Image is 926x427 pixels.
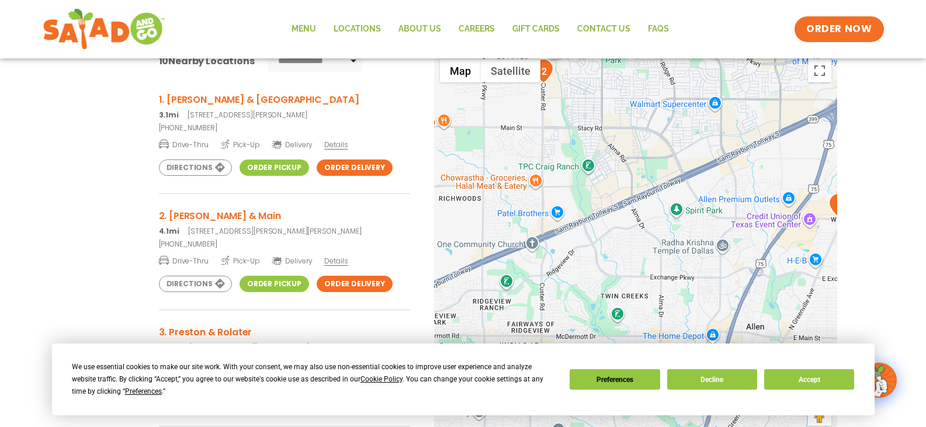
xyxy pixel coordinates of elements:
span: Cookie Policy [360,375,403,383]
span: Pick-Up [221,138,260,150]
a: Drive-Thru Pick-Up Delivery Details [159,136,410,150]
p: [STREET_ADDRESS][PERSON_NAME] [159,110,410,120]
a: Locations [325,16,390,43]
a: Directions [159,276,232,292]
p: [STREET_ADDRESS][PERSON_NAME] [159,342,410,353]
div: We use essential cookies to make our site work. With your consent, we may also use non-essential ... [72,361,556,398]
a: Order Delivery [317,276,393,292]
span: Delivery [272,256,312,266]
strong: 4.1mi [159,226,179,236]
strong: 3.1mi [159,110,179,120]
a: 2. [PERSON_NAME] & Main 4.1mi[STREET_ADDRESS][PERSON_NAME][PERSON_NAME] [159,209,410,237]
a: Order Pickup [240,159,309,176]
a: FAQs [639,16,678,43]
a: Order Delivery [317,159,393,176]
span: Details [324,256,348,266]
a: [PHONE_NUMBER] [159,239,410,249]
button: Accept [764,369,854,390]
div: 1 [828,193,849,218]
button: Decline [667,369,757,390]
button: Toggle fullscreen view [808,59,831,82]
h3: 2. [PERSON_NAME] & Main [159,209,410,223]
a: Careers [450,16,504,43]
a: Drive-Thru Pick-Up Delivery Details [159,252,410,266]
button: Show satellite imagery [481,59,540,82]
a: GIFT CARDS [504,16,568,43]
a: [PHONE_NUMBER] [159,123,410,133]
a: About Us [390,16,450,43]
span: Delivery [272,140,312,150]
span: Preferences [125,387,162,395]
a: Order Pickup [240,276,309,292]
span: ORDER NOW [806,22,872,36]
img: new-SAG-logo-768×292 [43,6,166,53]
strong: 6.5mi [159,342,181,352]
a: 1. [PERSON_NAME] & [GEOGRAPHIC_DATA] 3.1mi[STREET_ADDRESS][PERSON_NAME] [159,92,410,120]
button: Preferences [570,369,660,390]
a: Contact Us [568,16,639,43]
a: Menu [283,16,325,43]
div: Nearby Locations [159,54,255,68]
nav: Menu [283,16,678,43]
div: Cookie Consent Prompt [52,343,875,415]
button: Show street map [440,59,481,82]
div: 2 [533,58,554,84]
span: Pick-Up [221,255,260,266]
span: 10 [159,54,169,68]
span: Drive-Thru [159,255,209,266]
h3: 3. Preston & Rolater [159,325,410,339]
span: Drive-Thru [159,138,209,150]
p: [STREET_ADDRESS][PERSON_NAME][PERSON_NAME] [159,226,410,237]
img: wpChatIcon [863,364,896,397]
a: 3. Preston & Rolater 6.5mi[STREET_ADDRESS][PERSON_NAME] [159,325,410,353]
h3: 1. [PERSON_NAME] & [GEOGRAPHIC_DATA] [159,92,410,107]
a: ORDER NOW [795,16,883,42]
span: Details [324,140,348,150]
a: Directions [159,159,232,176]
